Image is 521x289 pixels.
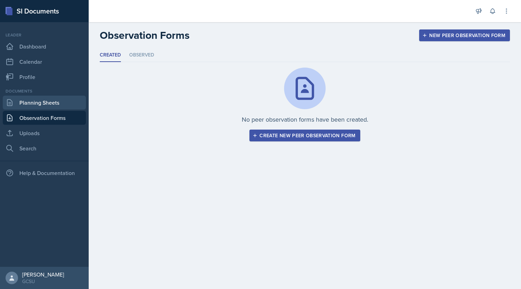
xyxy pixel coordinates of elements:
[22,278,64,285] div: GCSU
[129,49,154,62] li: Observed
[3,55,86,69] a: Calendar
[100,29,189,42] h2: Observation Forms
[3,111,86,125] a: Observation Forms
[3,96,86,110] a: Planning Sheets
[3,88,86,94] div: Documents
[424,33,505,38] div: New Peer Observation Form
[3,32,86,38] div: Leader
[22,271,64,278] div: [PERSON_NAME]
[249,130,360,141] button: Create new peer observation form
[3,141,86,155] a: Search
[3,70,86,84] a: Profile
[3,166,86,180] div: Help & Documentation
[3,40,86,53] a: Dashboard
[242,115,368,124] p: No peer observation forms have been created.
[100,49,121,62] li: Created
[419,29,510,41] button: New Peer Observation Form
[3,126,86,140] a: Uploads
[254,133,355,138] div: Create new peer observation form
